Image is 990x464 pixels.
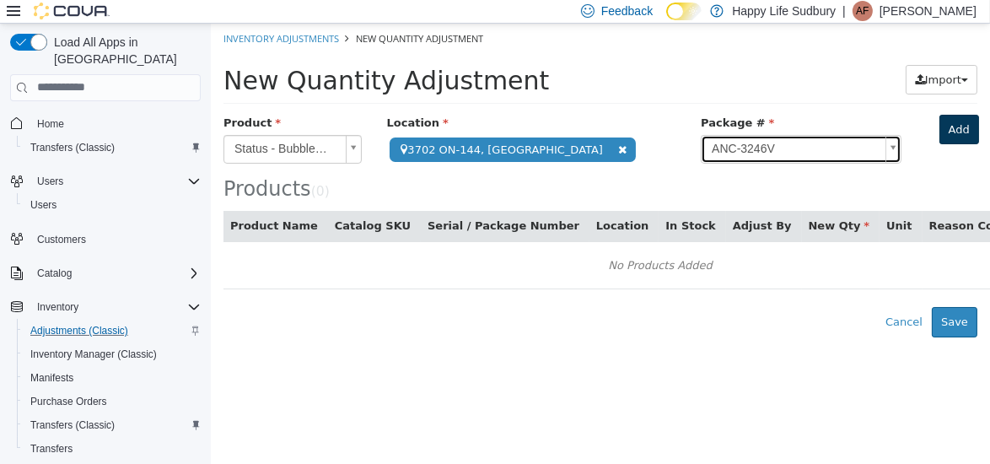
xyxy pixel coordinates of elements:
span: Import [714,50,751,62]
span: Feedback [601,3,653,19]
a: Users [24,195,63,215]
a: Customers [30,229,93,250]
span: 0 [105,160,114,175]
span: Inventory Manager (Classic) [30,348,157,361]
span: Product [13,93,70,105]
span: AF [856,1,869,21]
button: Product Name [19,194,110,211]
a: Transfers (Classic) [24,415,121,435]
span: ANC-3246V [491,112,668,139]
button: Users [3,170,207,193]
span: Users [37,175,63,188]
span: Customers [37,233,86,246]
span: Load All Apps in [GEOGRAPHIC_DATA] [47,34,201,67]
span: Purchase Orders [24,391,201,412]
small: ( ) [100,160,119,175]
p: [PERSON_NAME] [880,1,977,21]
span: Catalog [30,263,201,283]
button: Add [729,91,768,121]
span: Home [30,113,201,134]
button: Manifests [17,366,207,390]
button: Purchase Orders [17,390,207,413]
span: Adjustments (Classic) [30,324,128,337]
button: Location [385,194,441,211]
span: Customers [30,229,201,250]
a: Status - Bubble Bubble Liquid Diamond Disposable - Sativa - 1g [13,111,151,140]
span: Inventory [37,300,78,314]
p: Happy Life Sudbury [732,1,836,21]
span: Products [13,154,100,177]
a: Inventory Manager (Classic) [24,344,164,364]
button: Inventory [30,297,85,317]
span: Users [30,198,56,212]
button: In Stock [455,194,508,211]
button: Catalog [3,262,207,285]
a: Manifests [24,368,80,388]
span: Transfers [30,442,73,456]
a: Adjustments (Classic) [24,321,135,341]
button: Transfers (Classic) [17,136,207,159]
span: Inventory [30,297,201,317]
a: Transfers [24,439,79,459]
button: Transfers [17,437,207,461]
a: Inventory Adjustments [13,8,128,21]
button: Cancel [665,283,721,314]
button: Inventory [3,295,207,319]
button: Catalog SKU [124,194,203,211]
button: Users [17,193,207,217]
a: Home [30,114,71,134]
span: Status - Bubble Bubble Liquid Diamond Disposable - Sativa - 1g [13,112,128,139]
button: Catalog [30,263,78,283]
span: New Quantity Adjustment [13,42,338,72]
span: New Qty [598,196,659,208]
span: Manifests [24,368,201,388]
span: Transfers (Classic) [24,138,201,158]
span: Reason Code [718,196,807,208]
span: Inventory Manager (Classic) [24,344,201,364]
button: Users [30,171,70,192]
button: Save [721,283,767,314]
a: Transfers (Classic) [24,138,121,158]
button: Adjust By [522,194,584,211]
span: Users [30,171,201,192]
span: 3702 ON-144, [GEOGRAPHIC_DATA] [179,114,425,138]
button: Adjustments (Classic) [17,319,207,343]
button: Inventory Manager (Classic) [17,343,207,366]
span: Catalog [37,267,72,280]
button: Customers [3,227,207,251]
button: Import [695,41,767,72]
button: Serial / Package Number [217,194,372,211]
span: Purchase Orders [30,395,107,408]
div: No Products Added [24,229,875,255]
a: Purchase Orders [24,391,114,412]
span: Transfers (Classic) [30,418,115,432]
span: Users [24,195,201,215]
span: Transfers (Classic) [24,415,201,435]
span: Location [176,93,238,105]
input: Dark Mode [666,3,702,20]
div: Amanda Filiatrault [853,1,873,21]
button: Transfers (Classic) [17,413,207,437]
img: Cova [34,3,110,19]
span: New Quantity Adjustment [145,8,272,21]
span: Dark Mode [666,20,667,21]
button: Home [3,111,207,136]
p: | [842,1,846,21]
span: Adjustments (Classic) [24,321,201,341]
button: Unit [675,194,704,211]
span: Home [37,117,64,131]
span: Package # [490,93,563,105]
span: Manifests [30,371,73,385]
a: ANC-3246V [490,111,691,140]
span: Transfers [24,439,201,459]
span: Transfers (Classic) [30,141,115,154]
